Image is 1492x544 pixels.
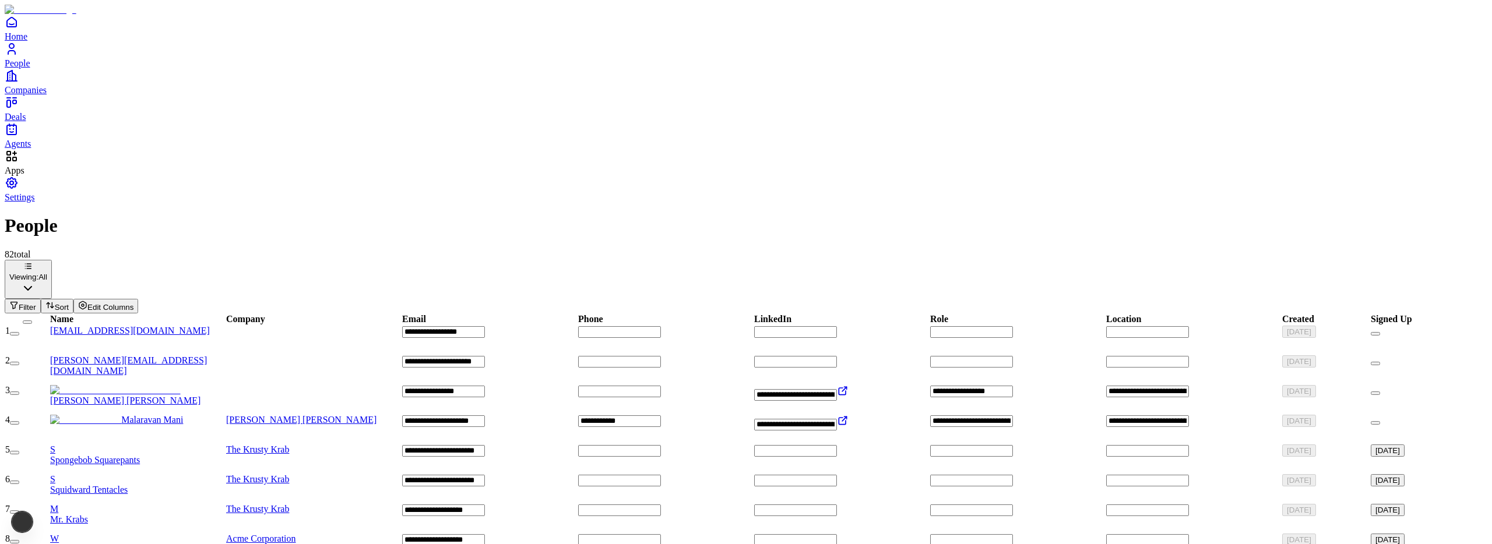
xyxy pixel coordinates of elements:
a: [PERSON_NAME] [PERSON_NAME] [226,415,376,425]
button: [DATE] [1371,474,1405,486]
button: Edit Columns [73,299,138,313]
a: The Krusty Krab [226,504,289,514]
button: [DATE] [1282,326,1316,338]
a: People [5,42,1487,68]
span: Sort [55,303,69,312]
div: Role [930,314,948,324]
div: W [50,534,225,544]
button: [DATE] [1371,504,1405,516]
span: [PERSON_NAME] [PERSON_NAME] [50,395,200,405]
span: Companies [5,85,47,95]
a: [EMAIL_ADDRESS][DOMAIN_NAME] [50,326,225,336]
a: Agents [5,122,1487,149]
span: Home [5,31,27,41]
button: [DATE] [1282,474,1316,486]
div: Apps [5,149,1487,176]
span: 8 [5,534,10,543]
span: Agents [5,139,31,149]
span: 7 [5,504,10,514]
span: Filter [19,303,36,312]
a: Deals [5,96,1487,122]
div: Location [1106,314,1141,324]
div: LinkedIn [754,314,791,324]
a: SSquidward Tentacles [50,474,225,495]
img: Item Brain Logo [5,5,76,15]
span: Settings [5,192,35,202]
div: S [50,474,225,485]
a: Carlos Alberto Arbeláez Giraldo[PERSON_NAME] [PERSON_NAME] [50,385,225,406]
div: Name [50,314,73,324]
img: Malaravan Mani [50,415,121,425]
a: Acme Corporation [226,534,296,543]
a: SSpongebob Squarepants [50,444,225,465]
a: The Krusty Krab [226,474,289,484]
a: The Krusty Krab [226,444,289,454]
button: [DATE] [1371,444,1405,457]
span: 1 [5,326,10,335]
span: Malaravan Mani [121,415,183,425]
button: [DATE] [1282,444,1316,457]
span: Squidward Tentacles [50,485,128,494]
button: [DATE] [1282,504,1316,516]
a: Malaravan ManiMalaravan Mani [50,415,225,425]
button: [DATE] [1282,385,1316,397]
span: [PERSON_NAME][EMAIL_ADDRESS][DOMAIN_NAME] [50,355,207,376]
div: Viewing: [9,273,47,281]
span: Deals [5,112,26,122]
span: Spongebob Squarepants [50,455,140,465]
button: Sort [41,299,73,313]
button: [DATE] [1282,355,1316,368]
div: Signed Up [1371,314,1412,324]
div: Phone [578,314,603,324]
a: [PERSON_NAME][EMAIL_ADDRESS][DOMAIN_NAME] [50,355,225,376]
h1: People [5,215,1487,236]
span: 6 [5,474,10,484]
span: Mr. Krabs [50,514,88,524]
div: Created [1282,314,1314,324]
a: Home [5,15,1487,41]
div: M [50,504,225,514]
button: [DATE] [1282,415,1316,427]
span: People [5,58,30,68]
span: 3 [5,385,10,395]
span: Edit Columns [87,303,133,312]
span: 5 [5,444,10,454]
span: 2 [5,355,10,365]
button: Filter [5,299,41,313]
span: Apps [5,165,24,175]
a: MMr. Krabs [50,504,225,525]
span: [EMAIL_ADDRESS][DOMAIN_NAME] [50,326,210,335]
span: 4 [5,415,10,425]
a: Companies [5,69,1487,95]
div: Company [226,314,265,324]
div: Email [402,314,426,324]
div: S [50,444,225,455]
a: Settings [5,176,1487,202]
div: 82 total [5,249,1487,260]
img: Carlos Alberto Arbeláez Giraldo [50,385,181,395]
